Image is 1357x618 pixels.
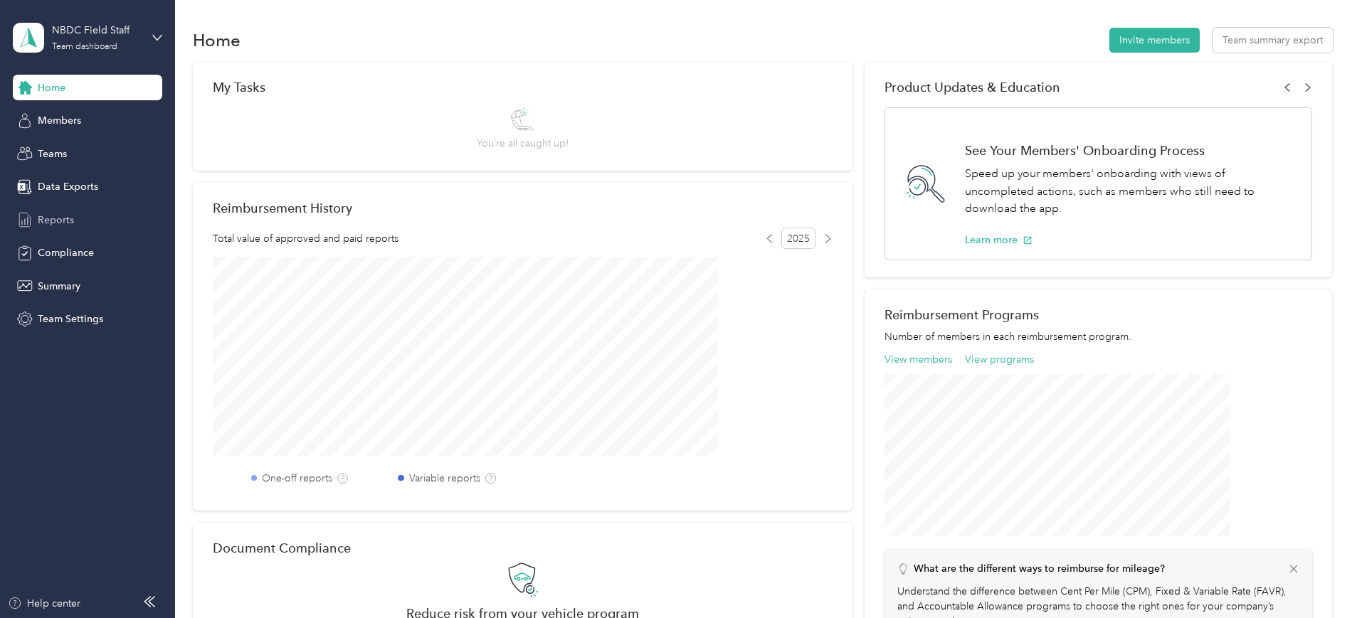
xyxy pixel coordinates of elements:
[885,329,1312,344] p: Number of members in each reimbursement program.
[965,233,1033,247] button: Learn more
[38,213,74,228] span: Reports
[1109,28,1200,53] button: Invite members
[38,245,94,260] span: Compliance
[965,143,1297,158] h1: See Your Members' Onboarding Process
[213,80,833,95] div: My Tasks
[781,228,815,249] span: 2025
[38,179,98,194] span: Data Exports
[38,80,65,95] span: Home
[213,201,352,215] h2: Reimbursement History
[8,596,80,611] button: Help center
[477,136,569,151] span: You’re all caught up!
[1277,538,1357,618] iframe: Everlance-gr Chat Button Frame
[914,561,1165,576] p: What are the different ways to reimburse for mileage?
[213,540,351,555] h2: Document Compliance
[409,471,480,486] label: Variable reports
[262,471,332,486] label: One-off reports
[38,279,80,294] span: Summary
[885,307,1312,322] h2: Reimbursement Programs
[52,43,117,51] div: Team dashboard
[965,165,1297,218] p: Speed up your members' onboarding with views of uncompleted actions, such as members who still ne...
[1213,28,1333,53] button: Team summary export
[38,146,67,161] span: Teams
[193,33,241,48] h1: Home
[213,231,398,246] span: Total value of approved and paid reports
[52,23,141,38] div: NBDC Field Staff
[38,113,81,128] span: Members
[885,80,1060,95] span: Product Updates & Education
[965,352,1034,367] button: View programs
[38,311,103,326] span: Team Settings
[885,352,952,367] button: View members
